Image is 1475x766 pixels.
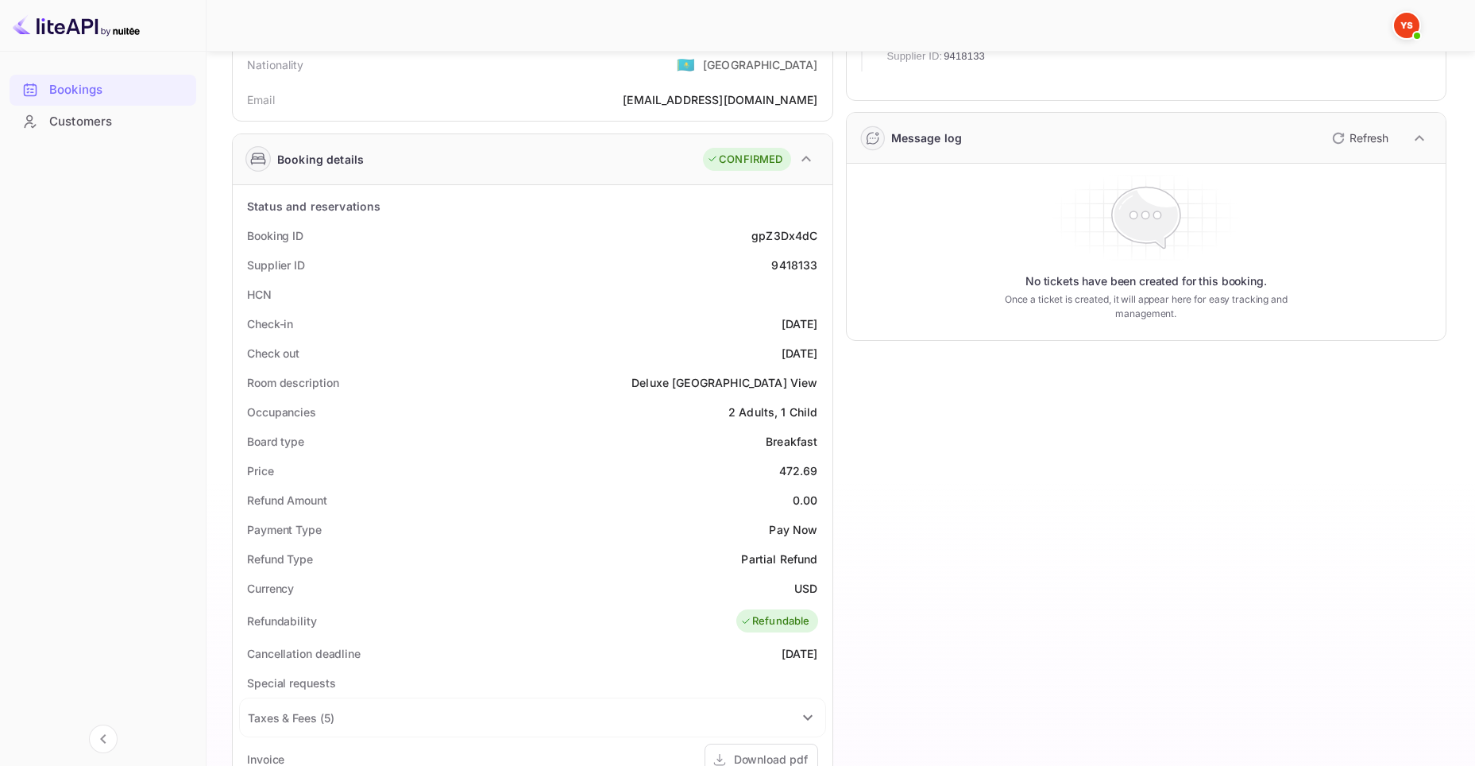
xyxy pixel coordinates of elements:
div: gpZ3Dx4dC [751,227,817,244]
div: Partial Refund [741,551,817,567]
div: 0.00 [793,492,818,509]
div: Board type [247,433,304,450]
div: 9418133 [771,257,817,273]
div: Check out [247,345,299,362]
button: Refresh [1322,126,1395,151]
a: Customers [10,106,196,136]
div: HCN [247,286,272,303]
div: Room description [247,374,338,391]
div: [GEOGRAPHIC_DATA] [703,56,818,73]
div: Nationality [247,56,304,73]
div: Pay Now [769,521,817,538]
div: Status and reservations [247,198,380,215]
div: 2 Adults, 1 Child [728,404,818,420]
div: [DATE] [782,345,818,362]
img: Yandex Support [1394,13,1419,38]
div: Email [247,91,275,108]
div: Message log [891,130,963,146]
div: Refundability [247,613,317,629]
div: Refund Type [247,551,313,567]
div: Cancellation deadline [247,645,361,662]
div: USD [794,580,817,597]
div: Booking details [277,151,364,168]
div: Price [247,462,274,479]
div: Check-in [247,315,293,332]
div: Supplier ID [247,257,305,273]
p: No tickets have been created for this booking. [1025,273,1267,289]
div: Refundable [740,613,810,629]
span: 9418133 [944,48,985,64]
div: Occupancies [247,404,316,420]
div: Breakfast [766,433,817,450]
div: CONFIRMED [707,152,782,168]
div: Taxes & Fees (5) [240,698,825,737]
p: Once a ticket is created, it will appear here for easy tracking and management. [985,292,1307,321]
div: Customers [10,106,196,137]
div: Taxes & Fees ( 5 ) [248,710,334,726]
div: Payment Type [247,521,322,538]
span: United States [677,50,695,79]
div: Special requests [247,675,335,691]
img: LiteAPI logo [13,13,140,38]
div: Booking ID [247,227,303,244]
a: Bookings [10,75,196,104]
div: [EMAIL_ADDRESS][DOMAIN_NAME] [623,91,817,108]
span: Supplier ID: [887,48,943,64]
div: Customers [49,113,188,131]
p: Refresh [1350,130,1388,146]
div: Currency [247,580,294,597]
div: [DATE] [782,315,818,332]
div: Bookings [10,75,196,106]
div: Bookings [49,81,188,99]
div: [DATE] [782,645,818,662]
button: Collapse navigation [89,725,118,753]
div: Refund Amount [247,492,327,509]
div: 472.69 [779,462,818,479]
div: Deluxe [GEOGRAPHIC_DATA] View [631,374,817,391]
